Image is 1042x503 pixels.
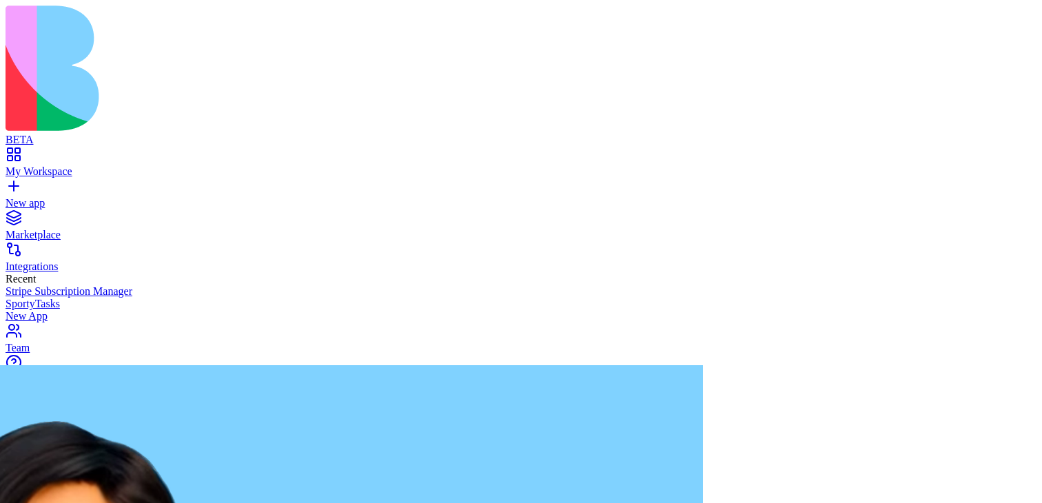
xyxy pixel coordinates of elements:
a: New app [6,185,1036,209]
div: Integrations [6,260,1036,273]
a: Integrations [6,248,1036,273]
a: Stripe Subscription Manager [6,285,1036,298]
div: Team [6,342,1036,354]
div: New app [6,197,1036,209]
a: SportyTasks [6,298,1036,310]
a: My Workspace [6,153,1036,178]
a: BETA [6,121,1036,146]
div: Marketplace [6,229,1036,241]
div: My Workspace [6,165,1036,178]
a: Help [6,361,1036,386]
div: BETA [6,134,1036,146]
a: Team [6,329,1036,354]
a: Marketplace [6,216,1036,241]
a: New App [6,310,1036,322]
span: Recent [6,273,36,285]
img: logo [6,6,560,131]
